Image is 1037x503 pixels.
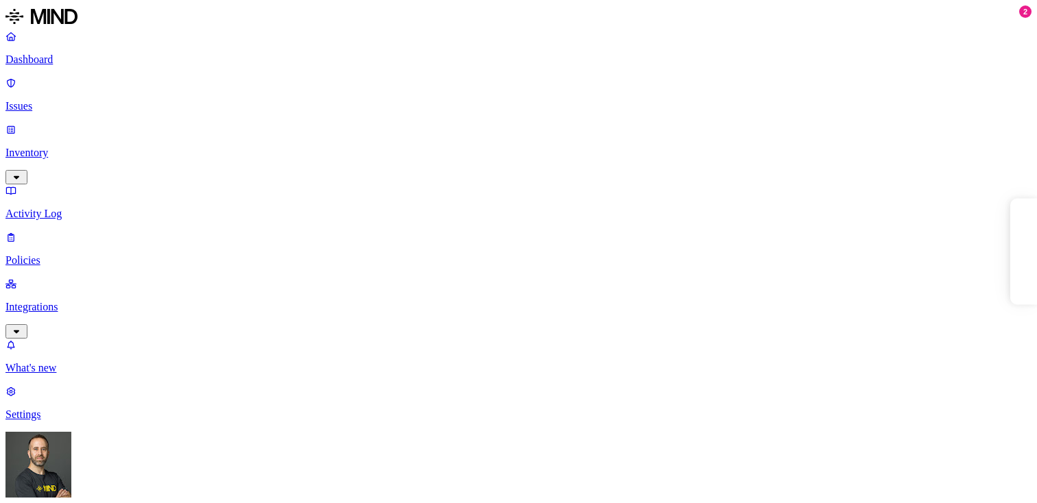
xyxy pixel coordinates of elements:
a: Dashboard [5,30,1032,66]
a: MIND [5,5,1032,30]
p: Policies [5,254,1032,267]
p: Activity Log [5,208,1032,220]
p: What's new [5,362,1032,374]
a: Integrations [5,278,1032,336]
img: MIND [5,5,78,27]
p: Issues [5,100,1032,112]
img: Tom Mayblum [5,432,71,498]
a: What's new [5,339,1032,374]
p: Settings [5,408,1032,421]
a: Inventory [5,123,1032,182]
a: Policies [5,231,1032,267]
a: Issues [5,77,1032,112]
p: Inventory [5,147,1032,159]
a: Activity Log [5,184,1032,220]
a: Settings [5,385,1032,421]
div: 2 [1019,5,1032,18]
p: Dashboard [5,53,1032,66]
p: Integrations [5,301,1032,313]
